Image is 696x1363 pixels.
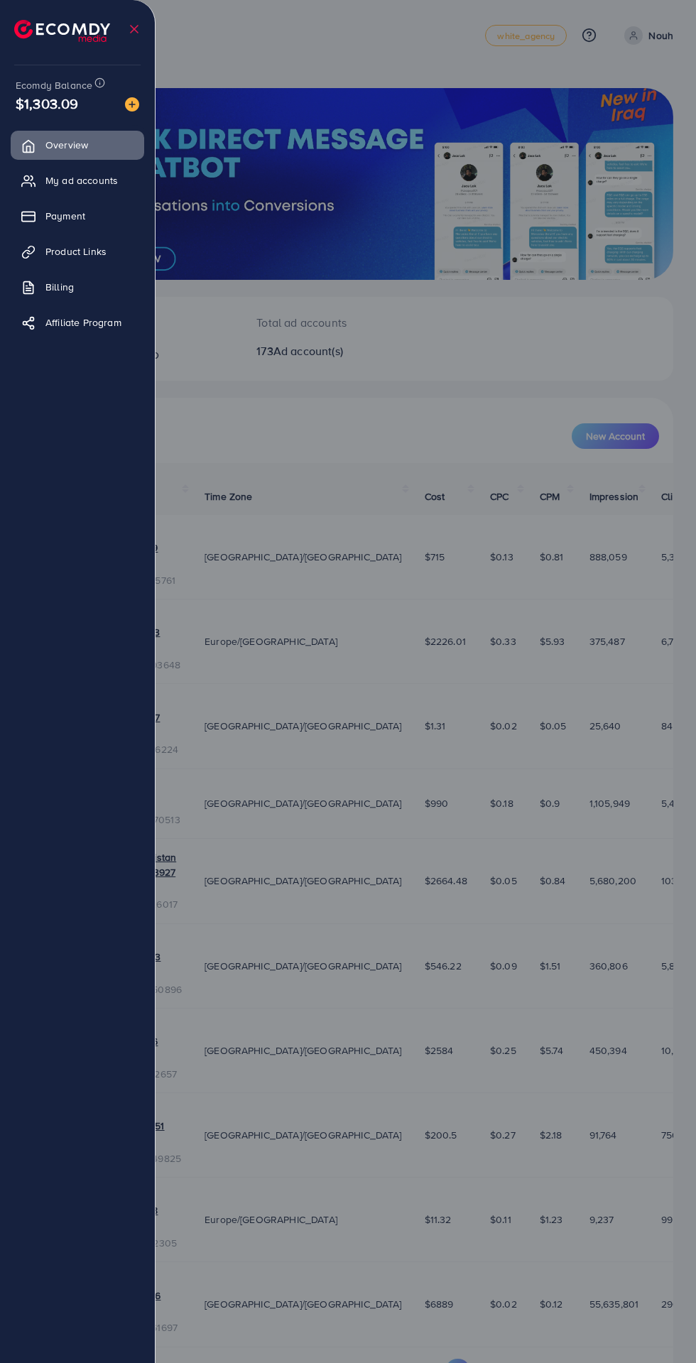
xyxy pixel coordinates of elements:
span: Overview [45,138,88,152]
span: $1,303.09 [16,93,78,114]
span: My ad accounts [45,173,118,188]
a: My ad accounts [11,166,144,195]
span: Affiliate Program [45,315,121,330]
img: image [125,97,139,112]
img: logo [14,20,110,42]
a: Payment [11,202,144,230]
span: Ecomdy Balance [16,78,92,92]
a: Billing [11,273,144,301]
a: Affiliate Program [11,308,144,337]
span: Billing [45,280,74,294]
a: Product Links [11,237,144,266]
span: Product Links [45,244,107,259]
iframe: Chat [636,1299,685,1352]
span: Payment [45,209,85,223]
a: Overview [11,131,144,159]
